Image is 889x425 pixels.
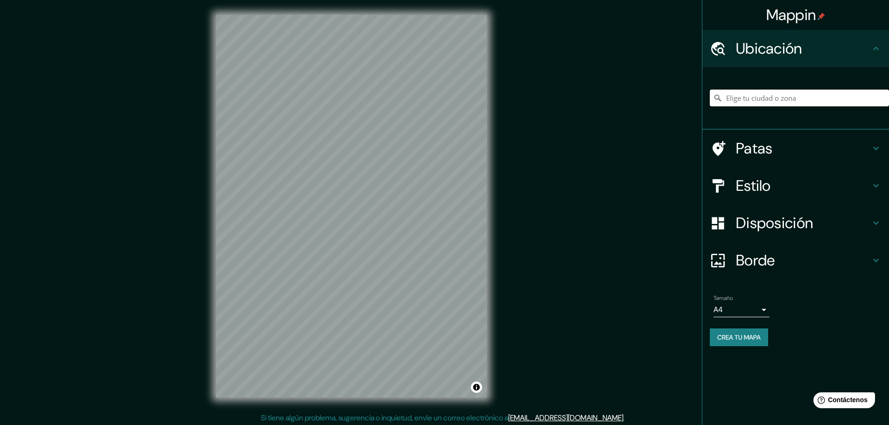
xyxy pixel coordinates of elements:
[216,15,487,397] canvas: Mapa
[261,413,508,423] font: Si tiene algún problema, sugerencia o inquietud, envíe un correo electrónico a
[508,413,623,423] a: [EMAIL_ADDRESS][DOMAIN_NAME]
[702,167,889,204] div: Estilo
[702,130,889,167] div: Patas
[710,328,768,346] button: Crea tu mapa
[702,242,889,279] div: Borde
[736,139,773,158] font: Patas
[818,13,825,20] img: pin-icon.png
[736,176,771,195] font: Estilo
[702,30,889,67] div: Ubicación
[736,39,802,58] font: Ubicación
[714,294,733,302] font: Tamaño
[714,305,723,314] font: A4
[717,333,761,341] font: Crea tu mapa
[626,412,628,423] font: .
[806,389,879,415] iframe: Lanzador de widgets de ayuda
[702,204,889,242] div: Disposición
[710,90,889,106] input: Elige tu ciudad o zona
[471,382,482,393] button: Activar o desactivar atribución
[714,302,770,317] div: A4
[625,412,626,423] font: .
[736,213,813,233] font: Disposición
[736,251,775,270] font: Borde
[623,413,625,423] font: .
[766,5,816,25] font: Mappin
